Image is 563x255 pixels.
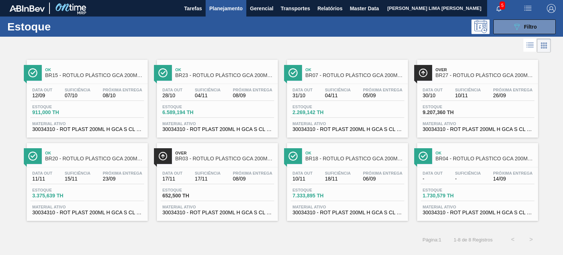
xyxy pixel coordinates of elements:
[151,138,281,221] a: ÍconeOverBR03 - RÓTULO PLÁSTICO GCA 200ML HData out17/11Suficiência17/11Próxima Entrega08/09Estoq...
[195,176,220,182] span: 17/11
[547,4,556,13] img: Logout
[363,171,402,175] span: Próxima Entrega
[305,156,404,161] span: BR18 - RÓTULO PLÁSTICO GCA 200ML H
[423,205,533,209] span: Material ativo
[45,73,144,78] span: BR15 - RÓTULO PLÁSTICO GCA 200ML H
[32,171,52,175] span: Data out
[452,237,493,243] span: 1 - 8 de 8 Registros
[423,188,474,192] span: Estoque
[305,68,404,72] span: Ok
[455,88,481,92] span: Suficiência
[281,4,310,13] span: Transportes
[32,88,52,92] span: Data out
[175,68,274,72] span: Ok
[435,68,534,72] span: Over
[350,4,379,13] span: Master Data
[21,54,151,138] a: ÍconeOkBR15 - RÓTULO PLÁSTICO GCA 200ML HData out12/09Suficiência07/10Próxima Entrega08/10Estoque...
[162,110,214,115] span: 6.589,194 TH
[209,4,243,13] span: Planejamento
[292,188,344,192] span: Estoque
[45,151,144,155] span: Ok
[435,151,534,155] span: Ok
[305,73,404,78] span: BR07 - RÓTULO PLÁSTICO GCA 200ML H
[45,156,144,161] span: BR20 - RÓTULO PLÁSTICO GCA 200ML H
[103,171,142,175] span: Próxima Entrega
[423,176,443,182] span: -
[32,127,142,132] span: 30034310 - ROT PLAST 200ML H GCA S CL NIV25
[412,54,542,138] a: ÍconeOverBR27 - RÓTULO PLÁSTICO GCA 200ML HData out30/10Suficiência10/11Próxima Entrega26/09Estoq...
[363,93,402,98] span: 05/09
[281,138,412,221] a: ÍconeOkBR18 - RÓTULO PLÁSTICO GCA 200ML HData out10/11Suficiência18/11Próxima Entrega06/09Estoque...
[523,4,532,13] img: userActions
[162,121,272,126] span: Material ativo
[175,151,274,155] span: Over
[305,151,404,155] span: Ok
[281,54,412,138] a: ÍconeOkBR07 - RÓTULO PLÁSTICO GCA 200ML HData out31/10Suficiência04/11Próxima Entrega05/09Estoque...
[493,19,556,34] button: Filtro
[21,138,151,221] a: ÍconeOkBR20 - RÓTULO PLÁSTICO GCA 200ML HData out11/11Suficiência15/11Próxima Entrega23/09Estoque...
[250,4,273,13] span: Gerencial
[435,73,534,78] span: BR27 - RÓTULO PLÁSTICO GCA 200ML H
[32,188,84,192] span: Estoque
[493,88,533,92] span: Próxima Entrega
[363,176,402,182] span: 06/09
[325,88,350,92] span: Suficiência
[455,176,481,182] span: -
[455,171,481,175] span: Suficiência
[292,110,344,115] span: 2.269,142 TH
[10,5,45,12] img: TNhmsLtSVTkK8tSr43FrP2fwEKptu5GPRR3wAAAABJRU5ErkJggg==
[325,176,350,182] span: 18/11
[500,1,505,10] span: 5
[419,68,428,77] img: Ícone
[32,105,84,109] span: Estoque
[325,93,350,98] span: 04/11
[162,105,214,109] span: Estoque
[162,205,272,209] span: Material ativo
[162,127,272,132] span: 30034310 - ROT PLAST 200ML H GCA S CL NIV25
[32,110,84,115] span: 911,000 TH
[65,171,90,175] span: Suficiência
[522,230,540,249] button: >
[32,193,84,198] span: 3.375,639 TH
[158,68,168,77] img: Ícone
[493,171,533,175] span: Próxima Entrega
[175,156,274,161] span: BR03 - RÓTULO PLÁSTICO GCA 200ML H
[32,93,52,98] span: 12/09
[292,210,402,215] span: 30034310 - ROT PLAST 200ML H GCA S CL NIV25
[162,88,183,92] span: Data out
[292,193,344,198] span: 7.333,895 TH
[423,210,533,215] span: 30034310 - ROT PLAST 200ML H GCA S CL NIV25
[292,105,344,109] span: Estoque
[195,171,220,175] span: Suficiência
[292,88,313,92] span: Data out
[32,205,142,209] span: Material ativo
[423,110,474,115] span: 9.207,360 TH
[288,68,298,77] img: Ícone
[412,138,542,221] a: ÍconeOkBR04 - RÓTULO PLÁSTICO GCA 200ML HData out-Suficiência-Próxima Entrega14/09Estoque1.730,57...
[423,105,474,109] span: Estoque
[325,171,350,175] span: Suficiência
[162,188,214,192] span: Estoque
[233,176,272,182] span: 08/09
[423,121,533,126] span: Material ativo
[195,93,220,98] span: 04/11
[493,176,533,182] span: 14/09
[292,121,402,126] span: Material ativo
[523,39,537,52] div: Visão em Lista
[32,210,142,215] span: 30034310 - ROT PLAST 200ML H GCA S CL NIV25
[233,171,272,175] span: Próxima Entrega
[537,39,551,52] div: Visão em Cards
[455,93,481,98] span: 10/11
[419,152,428,161] img: Ícone
[423,171,443,175] span: Data out
[28,68,37,77] img: Ícone
[65,176,90,182] span: 15/11
[162,176,183,182] span: 17/11
[184,4,202,13] span: Tarefas
[292,205,402,209] span: Material ativo
[288,152,298,161] img: Ícone
[423,193,474,198] span: 1.730,579 TH
[423,88,443,92] span: Data out
[162,171,183,175] span: Data out
[103,176,142,182] span: 23/09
